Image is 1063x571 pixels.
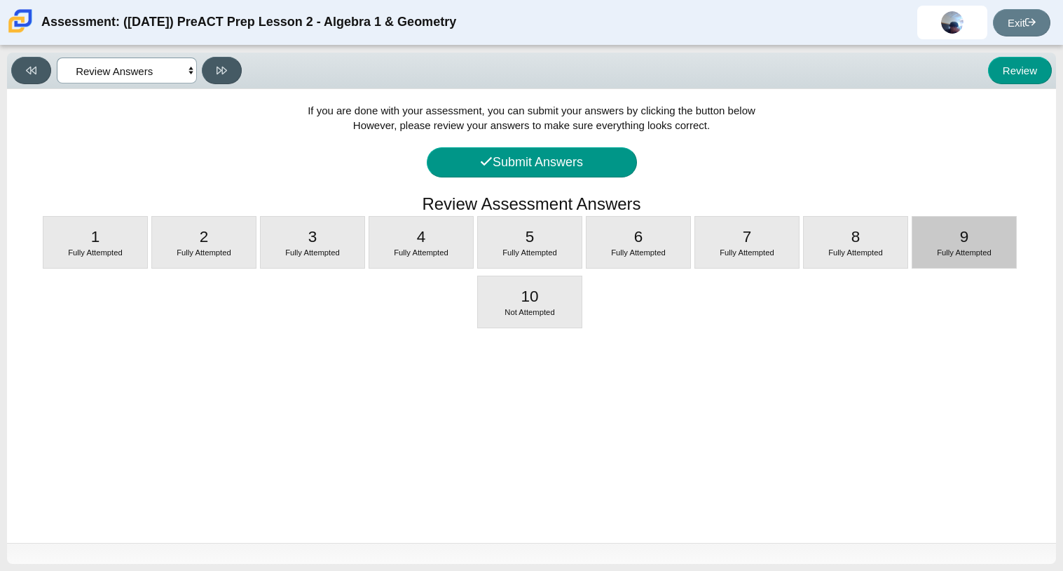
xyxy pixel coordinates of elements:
span: 5 [526,228,535,246]
span: 10 [521,288,538,305]
span: Fully Attempted [177,248,231,257]
span: Fully Attempted [68,248,123,257]
span: Fully Attempted [611,248,666,257]
span: 8 [851,228,860,246]
span: 7 [743,228,752,246]
span: Fully Attempted [394,248,448,257]
span: Fully Attempted [828,248,883,257]
span: Not Attempted [505,308,554,316]
span: 2 [200,228,209,246]
img: edwin.salazargonza.ulHEZp [941,11,963,34]
button: Review [988,57,1052,84]
span: If you are done with your assessment, you can submit your answers by clicking the button below Ho... [308,105,755,131]
div: Assessment: ([DATE]) PreACT Prep Lesson 2 - Algebra 1 & Geometry [41,6,456,39]
a: Exit [993,9,1050,36]
span: 4 [417,228,426,246]
span: 9 [960,228,969,246]
span: 1 [91,228,100,246]
a: Carmen School of Science & Technology [6,26,35,38]
span: Fully Attempted [937,248,992,257]
span: 6 [634,228,643,246]
span: Fully Attempted [720,248,774,257]
span: 3 [308,228,317,246]
h1: Review Assessment Answers [422,192,640,216]
span: Fully Attempted [285,248,340,257]
button: Submit Answers [427,147,637,177]
img: Carmen School of Science & Technology [6,6,35,36]
span: Fully Attempted [502,248,557,257]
